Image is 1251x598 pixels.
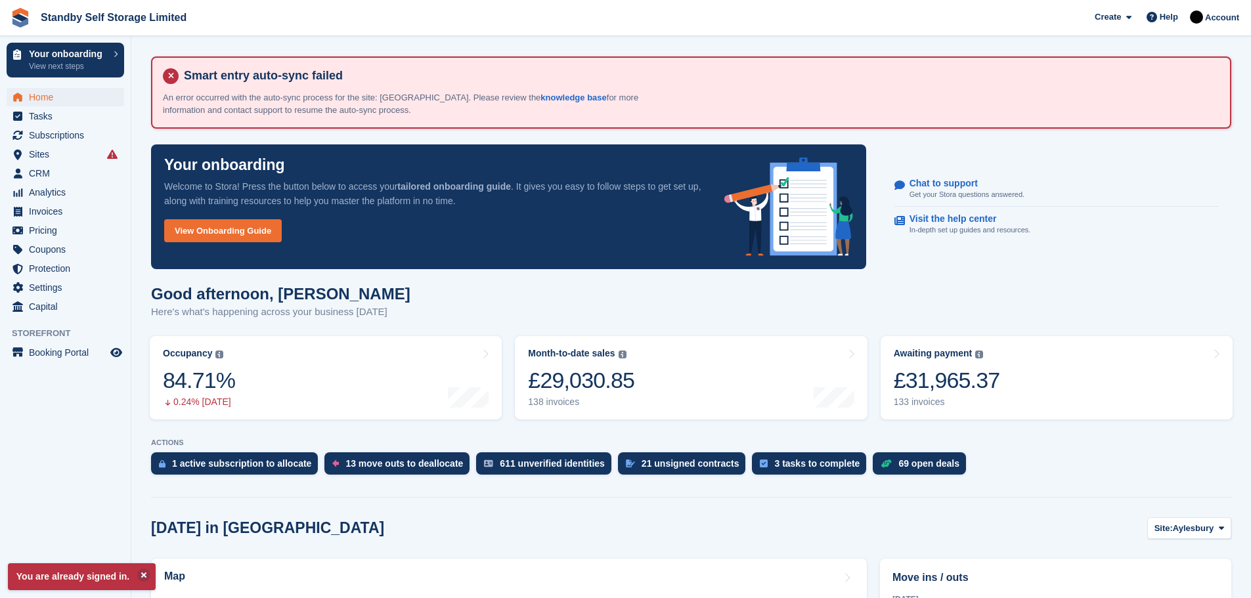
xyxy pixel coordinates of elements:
div: 13 move outs to deallocate [345,458,463,469]
h2: Move ins / outs [892,570,1219,586]
img: move_outs_to_deallocate_icon-f764333ba52eb49d3ac5e1228854f67142a1ed5810a6f6cc68b1a99e826820c5.svg [332,459,339,467]
a: menu [7,343,124,362]
div: 84.71% [163,367,235,394]
span: Storefront [12,327,131,340]
a: Occupancy 84.71% 0.24% [DATE] [150,336,502,419]
p: Chat to support [910,178,1014,189]
a: Month-to-date sales £29,030.85 138 invoices [515,336,867,419]
a: menu [7,183,124,202]
h2: Map [164,570,185,582]
span: Settings [29,278,108,297]
div: 69 open deals [898,458,959,469]
img: icon-info-grey-7440780725fd019a000dd9b08b2336e03edf1995a4989e88bcd33f0948082b44.svg [215,351,223,358]
a: 1 active subscription to allocate [151,452,324,481]
p: Your onboarding [164,158,285,173]
img: icon-info-grey-7440780725fd019a000dd9b08b2336e03edf1995a4989e88bcd33f0948082b44.svg [619,351,626,358]
span: Capital [29,297,108,316]
span: CRM [29,164,108,182]
p: Get your Stora questions answered. [910,189,1024,200]
a: 3 tasks to complete [752,452,873,481]
img: active_subscription_to_allocate_icon-d502201f5373d7db506a760aba3b589e785aa758c864c3986d89f69b8ff3... [159,459,165,468]
img: deal-1b604bf984904fb50ccaf53a9ad4b4a5d6e5aea283cecdc64d6e3604feb123c2.svg [881,459,892,468]
img: task-75834270c22a3079a89374b754ae025e5fb1db73e45f91037f5363f120a921f8.svg [760,459,768,467]
div: 133 invoices [894,396,1000,408]
i: Smart entry sync failures have occurred [107,149,118,160]
p: ACTIONS [151,438,1231,447]
p: An error occurred with the auto-sync process for the site: [GEOGRAPHIC_DATA]. Please review the f... [163,91,655,117]
span: Protection [29,259,108,278]
a: menu [7,164,124,182]
span: Booking Portal [29,343,108,362]
span: Create [1095,11,1121,24]
span: Sites [29,145,108,163]
div: 138 invoices [528,396,634,408]
p: Welcome to Stora! Press the button below to access your . It gives you easy to follow steps to ge... [164,179,703,208]
span: Analytics [29,183,108,202]
h2: [DATE] in [GEOGRAPHIC_DATA] [151,519,384,537]
div: 611 unverified identities [500,458,605,469]
a: Preview store [108,345,124,360]
button: Site: Aylesbury [1147,517,1231,539]
a: 21 unsigned contracts [618,452,753,481]
a: Awaiting payment £31,965.37 133 invoices [881,336,1233,419]
div: £29,030.85 [528,367,634,394]
img: icon-info-grey-7440780725fd019a000dd9b08b2336e03edf1995a4989e88bcd33f0948082b44.svg [975,351,983,358]
p: Your onboarding [29,49,107,58]
p: In-depth set up guides and resources. [910,224,1031,236]
span: Help [1160,11,1178,24]
div: 21 unsigned contracts [642,458,739,469]
img: onboarding-info-6c161a55d2c0e0a8cae90662b2fe09162a5109e8cc188191df67fb4f79e88e88.svg [724,158,853,256]
div: 0.24% [DATE] [163,396,235,408]
a: menu [7,240,124,259]
a: menu [7,278,124,297]
a: Your onboarding View next steps [7,43,124,77]
h1: Good afternoon, [PERSON_NAME] [151,285,410,303]
span: Coupons [29,240,108,259]
a: menu [7,145,124,163]
p: You are already signed in. [8,563,156,590]
span: Invoices [29,202,108,221]
a: Standby Self Storage Limited [35,7,192,28]
span: Tasks [29,107,108,125]
div: Awaiting payment [894,348,973,359]
span: Site: [1154,522,1173,535]
a: menu [7,259,124,278]
p: Visit the help center [910,213,1021,224]
a: menu [7,202,124,221]
img: verify_identity-adf6edd0f0f0b5bbfe63781bf79b02c33cf7c696d77639b501bdc392416b5a36.svg [484,459,493,467]
a: menu [7,88,124,106]
span: Subscriptions [29,126,108,144]
div: £31,965.37 [894,367,1000,394]
div: 1 active subscription to allocate [172,458,311,469]
span: Account [1205,11,1239,24]
span: Home [29,88,108,106]
a: Chat to support Get your Stora questions answered. [894,171,1219,207]
img: Stephen Hambridge [1190,11,1203,24]
div: 3 tasks to complete [774,458,860,469]
span: Aylesbury [1173,522,1214,535]
a: 13 move outs to deallocate [324,452,476,481]
div: Month-to-date sales [528,348,615,359]
a: menu [7,221,124,240]
a: menu [7,107,124,125]
h4: Smart entry auto-sync failed [179,68,1219,83]
strong: tailored onboarding guide [397,181,511,192]
img: stora-icon-8386f47178a22dfd0bd8f6a31ec36ba5ce8667c1dd55bd0f319d3a0aa187defe.svg [11,8,30,28]
a: Visit the help center In-depth set up guides and resources. [894,207,1219,242]
p: Here's what's happening across your business [DATE] [151,305,410,320]
a: 611 unverified identities [476,452,618,481]
a: menu [7,297,124,316]
a: 69 open deals [873,452,973,481]
p: View next steps [29,60,107,72]
span: Pricing [29,221,108,240]
img: contract_signature_icon-13c848040528278c33f63329250d36e43548de30e8caae1d1a13099fd9432cc5.svg [626,459,635,467]
div: Occupancy [163,348,212,359]
a: knowledge base [540,93,606,102]
a: View Onboarding Guide [164,219,282,242]
a: menu [7,126,124,144]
